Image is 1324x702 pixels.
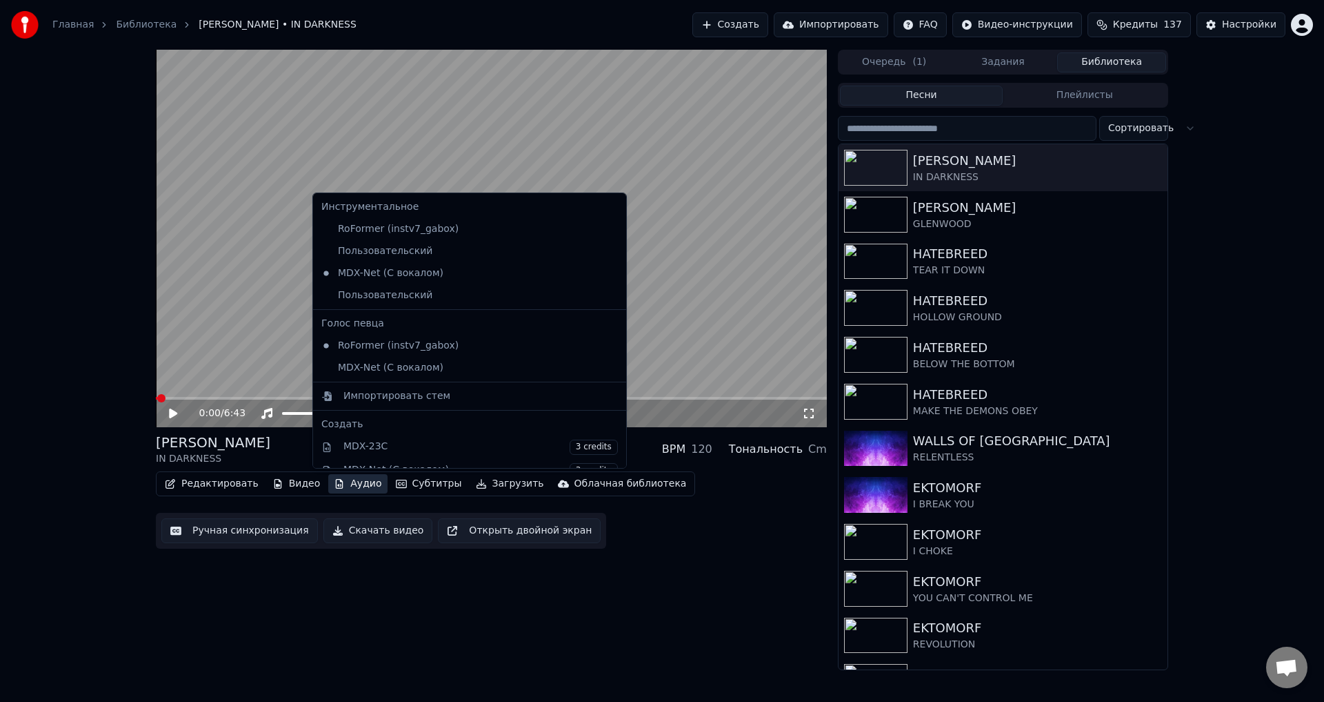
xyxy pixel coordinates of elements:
div: EKTOMORF [913,525,1162,545]
button: Кредиты137 [1087,12,1191,37]
div: Настройки [1222,18,1276,32]
div: HOLLOW GROUND [913,311,1162,324]
button: Создать [692,12,768,37]
div: Пользовательский [316,284,603,306]
div: HATEBREED [913,385,1162,404]
div: Инструментальное [316,196,623,218]
span: 137 [1163,18,1182,32]
div: MAKE THE DEMONS OBEY [913,404,1162,418]
div: TEAR IT DOWN [913,264,1162,277]
div: [PERSON_NAME] [913,198,1162,217]
button: Видео [267,474,326,494]
div: MDX-Net (С вокалом) [343,463,618,478]
div: RELENTLESS [913,451,1162,465]
button: Песни [840,86,1003,106]
a: Библиотека [116,18,177,32]
div: Открытый чат [1266,647,1307,688]
div: GLENWOOD [913,217,1162,231]
span: 3 credits [570,440,618,455]
div: [PERSON_NAME] [156,433,270,452]
div: EKTOMORF [913,478,1162,498]
span: 3 credits [570,463,618,478]
div: Создать [321,418,618,431]
button: Аудио [328,474,387,494]
div: Импортировать стем [343,389,450,403]
div: EKTOMORF [913,665,1162,685]
div: Cm [808,441,827,458]
span: 6:43 [224,407,245,420]
div: RoFormer (instv7_gabox) [316,335,603,357]
div: / [199,407,232,420]
div: HATEBREED [913,244,1162,264]
button: FAQ [894,12,947,37]
span: Сортировать [1108,121,1174,135]
button: Библиотека [1057,52,1166,72]
div: BPM [662,441,685,458]
button: Скачать видео [323,518,433,543]
div: MDX-23C [343,440,618,455]
button: Ручная синхронизация [161,518,318,543]
button: Видео-инструкции [952,12,1082,37]
div: BELOW THE BOTTOM [913,358,1162,371]
span: ( 1 ) [912,55,926,69]
div: EKTOMORF [913,618,1162,638]
div: Пользовательский [316,240,603,262]
div: MDX-Net (С вокалом) [316,262,603,284]
button: Загрузить [470,474,550,494]
button: Субтитры [390,474,468,494]
button: Задания [949,52,1058,72]
div: Тональность [729,441,803,458]
span: Кредиты [1113,18,1158,32]
button: Настройки [1196,12,1285,37]
button: Редактировать [159,474,264,494]
div: [PERSON_NAME] [913,151,1162,170]
div: EKTOMORF [913,572,1162,592]
span: [PERSON_NAME] • IN DARKNESS [199,18,357,32]
div: MDX-Net (С вокалом) [316,357,603,379]
nav: breadcrumb [52,18,357,32]
div: I BREAK YOU [913,498,1162,511]
div: HATEBREED [913,291,1162,311]
button: Открыть двойной экран [438,518,601,543]
div: YOU CAN'T CONTROL ME [913,592,1162,605]
a: Главная [52,18,94,32]
div: Голос певца [316,313,623,335]
span: 0:00 [199,407,221,420]
div: I CHOKE [913,545,1162,558]
div: Облачная библиотека [574,477,687,491]
div: 120 [691,441,712,458]
div: HATEBREED [913,338,1162,358]
button: Очередь [840,52,949,72]
button: Импортировать [774,12,888,37]
div: WALLS OF [GEOGRAPHIC_DATA] [913,431,1162,451]
button: Плейлисты [1003,86,1166,106]
div: REVOLUTION [913,638,1162,652]
img: youka [11,11,39,39]
div: IN DARKNESS [913,170,1162,184]
div: IN DARKNESS [156,452,270,466]
div: RoFormer (instv7_gabox) [316,218,603,240]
